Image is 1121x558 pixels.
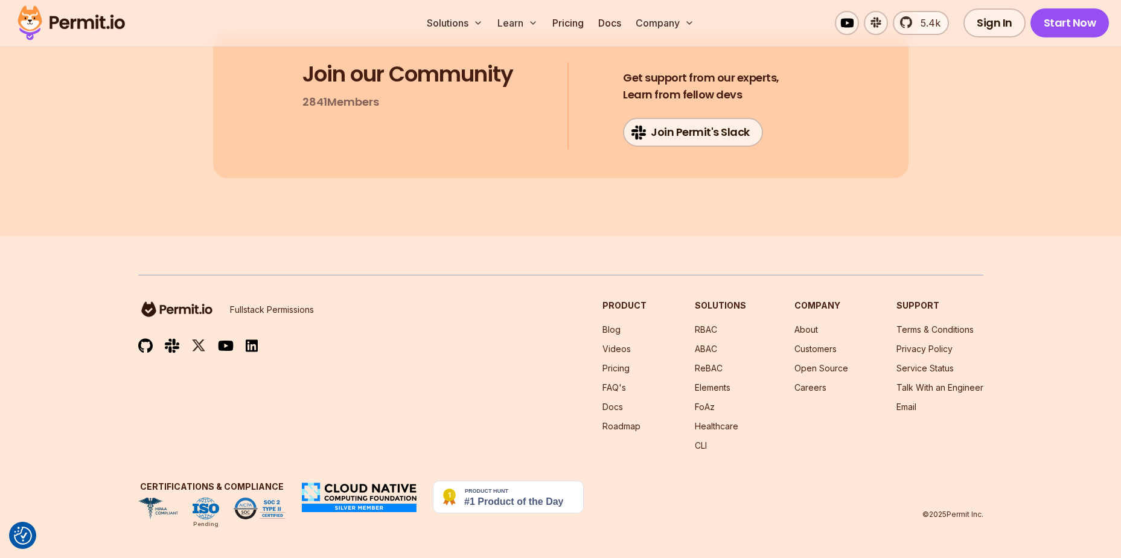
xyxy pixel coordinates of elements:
[794,324,818,335] a: About
[896,363,954,373] a: Service Status
[422,11,488,35] button: Solutions
[138,498,178,519] img: HIPAA
[695,440,707,451] a: CLI
[896,382,983,393] a: Talk With an Engineer
[191,338,206,353] img: twitter
[602,421,640,431] a: Roadmap
[1030,8,1110,37] a: Start Now
[893,11,949,35] a: 5.4k
[695,324,717,335] a: RBAC
[138,481,286,493] h3: Certifications & Compliance
[794,300,848,312] h3: Company
[602,324,621,335] a: Blog
[695,300,746,312] h3: Solutions
[14,527,32,545] img: Revisit consent button
[896,300,983,312] h3: Support
[302,94,379,111] p: 2841 Members
[896,344,953,354] a: Privacy Policy
[623,69,779,86] span: Get support from our experts,
[602,363,630,373] a: Pricing
[230,304,314,316] p: Fullstack Permissions
[623,118,763,147] a: Join Permit's Slack
[695,344,717,354] a: ABAC
[695,363,723,373] a: ReBAC
[602,402,623,412] a: Docs
[14,527,32,545] button: Consent Preferences
[218,339,234,353] img: youtube
[493,11,543,35] button: Learn
[695,421,738,431] a: Healthcare
[922,510,983,519] p: © 2025 Permit Inc.
[302,62,513,86] h3: Join our Community
[602,382,626,393] a: FAQ's
[433,481,584,513] img: Permit.io - Never build permissions again | Product Hunt
[602,344,631,354] a: Videos
[963,8,1026,37] a: Sign In
[138,338,153,353] img: github
[695,402,715,412] a: FoAz
[794,382,826,393] a: Careers
[695,382,730,393] a: Elements
[548,11,589,35] a: Pricing
[138,300,216,319] img: logo
[623,69,779,103] h4: Learn from fellow devs
[193,519,219,529] div: Pending
[593,11,626,35] a: Docs
[913,16,941,30] span: 5.4k
[602,300,647,312] h3: Product
[12,2,130,43] img: Permit logo
[896,324,974,335] a: Terms & Conditions
[896,402,916,412] a: Email
[165,338,179,354] img: slack
[631,11,699,35] button: Company
[193,498,219,519] img: ISO
[246,339,258,353] img: linkedin
[794,363,848,373] a: Open Source
[794,344,837,354] a: Customers
[234,498,286,519] img: SOC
